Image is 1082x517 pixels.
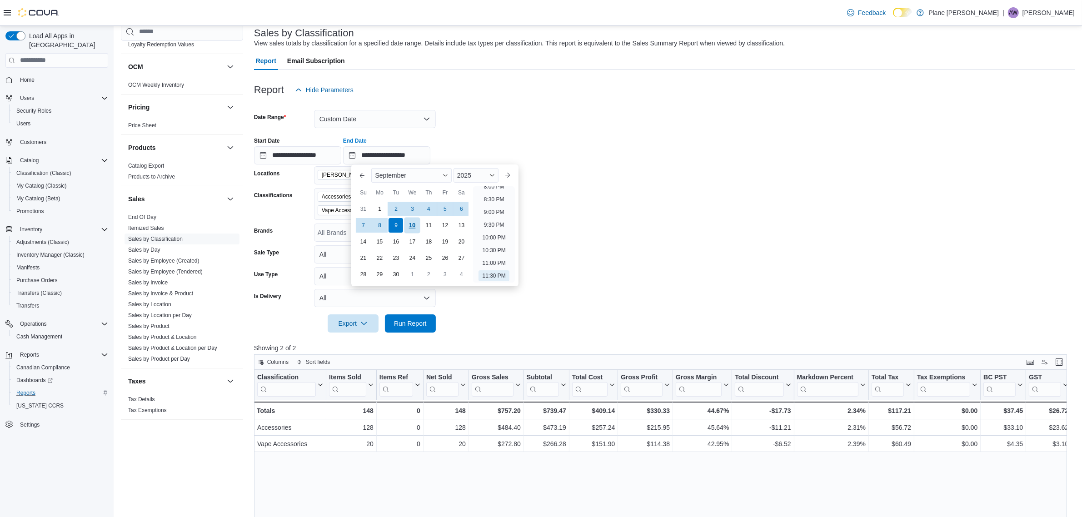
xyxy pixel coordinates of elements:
a: Settings [16,419,43,430]
a: Dashboards [13,375,56,386]
button: All [314,267,436,285]
div: Loyalty [121,28,243,54]
button: Total Cost [572,373,615,396]
button: My Catalog (Classic) [9,179,112,192]
label: End Date [343,137,367,144]
button: Total Discount [735,373,791,396]
span: Customers [16,136,108,148]
span: Inventory Manager (Classic) [13,249,108,260]
span: Transfers (Classic) [16,289,62,297]
div: Items Sold [329,373,366,396]
button: All [314,289,436,307]
span: Users [16,93,108,104]
div: Button. Open the year selector. 2025 is currently selected. [454,168,499,183]
a: Tax Details [128,396,155,403]
div: day-3 [438,267,452,282]
button: Gross Profit [621,373,670,396]
span: Report [256,52,276,70]
button: Columns [254,357,292,368]
span: Settings [20,421,40,428]
span: Transfers [13,300,108,311]
button: Home [2,73,112,86]
div: Total Tax [872,373,904,396]
input: Press the down key to open a popover containing a calendar. [254,146,341,164]
div: BC PST [983,373,1016,396]
a: Adjustments (Classic) [13,237,73,248]
button: Markdown Percent [797,373,865,396]
span: Adjustments (Classic) [13,237,108,248]
span: Users [13,118,108,129]
span: Purchase Orders [13,275,108,286]
button: Custom Date [314,110,436,128]
div: day-2 [389,202,403,216]
a: Sales by Day [128,247,160,253]
div: day-7 [356,218,370,233]
span: Catalog Export [128,162,164,169]
div: Fr [438,185,452,200]
a: OCM Weekly Inventory [128,82,184,88]
span: Manifests [13,262,108,273]
span: Security Roles [16,107,51,114]
span: Export [333,314,373,333]
span: Products to Archive [128,173,175,180]
div: Tax Exemptions [917,373,970,382]
button: Cash Management [9,330,112,343]
a: Sales by Invoice [128,279,168,286]
div: day-16 [389,234,403,249]
label: Locations [254,170,280,177]
button: Inventory [2,223,112,236]
a: Security Roles [13,105,55,116]
div: day-30 [389,267,403,282]
span: Transfers [16,302,39,309]
div: Tax Exemptions [917,373,970,396]
span: Adjustments (Classic) [16,239,69,246]
label: Start Date [254,137,280,144]
div: Subtotal [527,373,559,382]
button: Gross Margin [676,373,729,396]
div: day-15 [372,234,387,249]
div: Su [356,185,370,200]
div: Items Ref [379,373,413,382]
span: My Catalog (Beta) [13,193,108,204]
span: Dark Mode [893,17,893,18]
h3: Report [254,85,284,95]
button: Items Sold [329,373,374,396]
button: All [314,245,436,263]
span: Load All Apps in [GEOGRAPHIC_DATA] [25,31,108,50]
button: Taxes [225,376,236,387]
span: 2025 [457,172,471,179]
a: Transfers [13,300,43,311]
label: Is Delivery [254,293,281,300]
button: Promotions [9,205,112,218]
button: Catalog [16,155,42,166]
div: We [405,185,419,200]
div: day-9 [389,218,403,233]
button: Net Sold [426,373,466,396]
a: [US_STATE] CCRS [13,400,67,411]
li: 10:00 PM [479,232,509,243]
button: Operations [16,318,50,329]
button: Security Roles [9,104,112,117]
button: Canadian Compliance [9,361,112,374]
span: Security Roles [13,105,108,116]
a: Canadian Compliance [13,362,74,373]
div: day-21 [356,251,370,265]
a: My Catalog (Beta) [13,193,64,204]
span: Users [20,94,34,102]
div: day-11 [421,218,436,233]
div: day-27 [454,251,469,265]
button: Keyboard shortcuts [1025,357,1036,368]
div: Button. Open the month selector. September is currently selected. [371,168,451,183]
a: Users [13,118,34,129]
div: day-26 [438,251,452,265]
span: Vape Accessories [318,205,376,215]
div: GST [1029,373,1061,396]
div: Th [421,185,436,200]
a: Cash Management [13,331,66,342]
div: Items Ref [379,373,413,396]
button: Run Report [385,314,436,333]
span: Inventory [20,226,42,233]
a: Loyalty Redemption Values [128,41,194,48]
a: Sales by Employee (Created) [128,258,199,264]
span: Reports [16,349,108,360]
